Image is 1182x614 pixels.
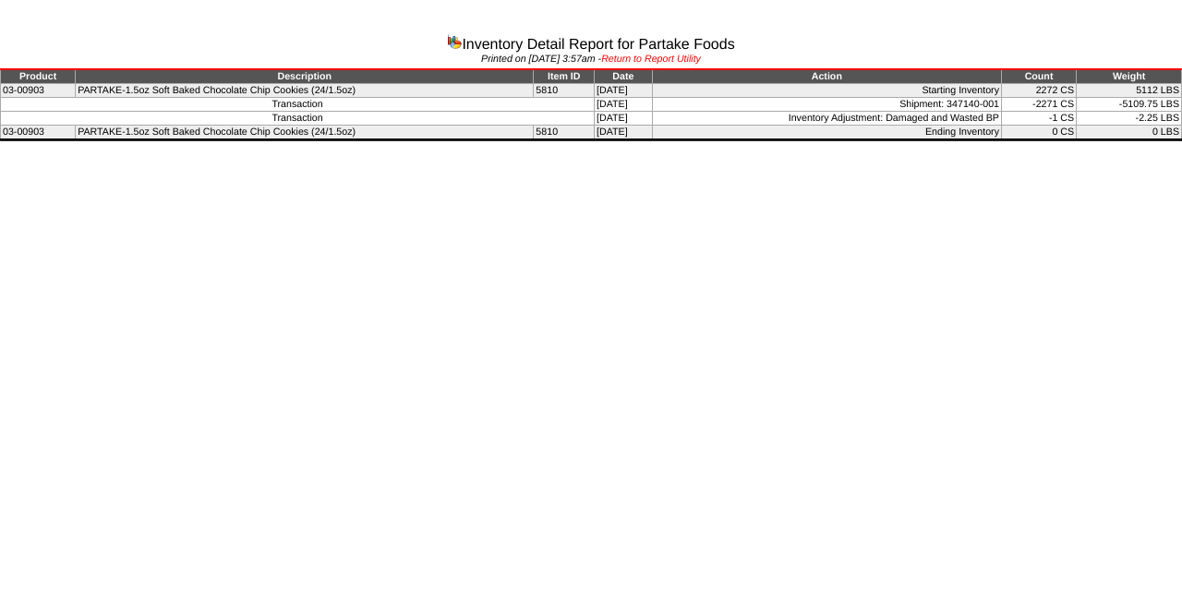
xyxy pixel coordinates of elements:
td: [DATE] [595,98,653,112]
td: -2.25 LBS [1077,112,1182,126]
td: Product [1,69,76,84]
td: Transaction [1,98,595,112]
td: Item ID [534,69,595,84]
td: 03-00903 [1,84,76,98]
td: 5810 [534,126,595,140]
td: Weight [1077,69,1182,84]
td: Inventory Adjustment: Damaged and Wasted BP [652,112,1001,126]
td: 0 CS [1001,126,1076,140]
td: Shipment: 347140-001 [652,98,1001,112]
td: PARTAKE-1.5oz Soft Baked Chocolate Chip Cookies (24/1.5oz) [76,126,534,140]
td: [DATE] [595,126,653,140]
td: -5109.75 LBS [1077,98,1182,112]
td: -2271 CS [1001,98,1076,112]
td: Count [1001,69,1076,84]
td: -1 CS [1001,112,1076,126]
td: 03-00903 [1,126,76,140]
td: [DATE] [595,112,653,126]
td: 0 LBS [1077,126,1182,140]
td: 5810 [534,84,595,98]
td: 2272 CS [1001,84,1076,98]
img: graph.gif [447,34,462,49]
td: PARTAKE-1.5oz Soft Baked Chocolate Chip Cookies (24/1.5oz) [76,84,534,98]
td: Starting Inventory [652,84,1001,98]
td: Action [652,69,1001,84]
td: Date [595,69,653,84]
td: Transaction [1,112,595,126]
td: Description [76,69,534,84]
a: Return to Report Utility [601,54,701,65]
td: Ending Inventory [652,126,1001,140]
td: 5112 LBS [1077,84,1182,98]
td: [DATE] [595,84,653,98]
